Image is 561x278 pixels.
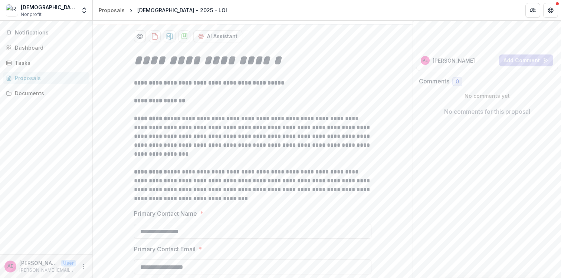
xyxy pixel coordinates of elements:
p: Primary Contact Name [134,209,197,218]
button: download-proposal [149,30,161,42]
p: No comments for this proposal [444,107,530,116]
p: User [61,260,76,267]
button: AI Assistant [193,30,242,42]
button: Add Comment [499,54,553,66]
nav: breadcrumb [96,5,230,16]
p: No comments yet [419,92,555,100]
span: Notifications [15,30,86,36]
span: 0 [456,79,459,85]
a: Documents [3,87,89,99]
div: Tasks [15,59,83,67]
img: Resurrection Church [6,4,18,16]
button: Open entity switcher [79,3,89,18]
p: [PERSON_NAME] [433,57,475,64]
a: Tasks [3,57,89,69]
div: [DEMOGRAPHIC_DATA] - 2025 - LOI [137,6,227,14]
button: Partners [525,3,540,18]
div: Proposals [99,6,125,14]
div: Anna English [423,59,428,62]
div: Documents [15,89,83,97]
button: Preview 3f368e91-2298-4014-a012-2b2bf69ca3d2-0.pdf [134,30,146,42]
div: Anna English [7,264,13,269]
button: download-proposal [164,30,175,42]
button: More [79,262,88,271]
button: Get Help [543,3,558,18]
a: Proposals [3,72,89,84]
div: Proposals [15,74,83,82]
p: Primary Contact Email [134,245,196,254]
button: download-proposal [178,30,190,42]
p: [PERSON_NAME] [19,259,58,267]
h2: Comments [419,78,449,85]
div: Dashboard [15,44,83,52]
a: Dashboard [3,42,89,54]
div: [DEMOGRAPHIC_DATA] [21,3,76,11]
button: Notifications [3,27,89,39]
p: [PERSON_NAME][EMAIL_ADDRESS][DOMAIN_NAME] [19,267,76,274]
a: Proposals [96,5,128,16]
span: Nonprofit [21,11,42,18]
